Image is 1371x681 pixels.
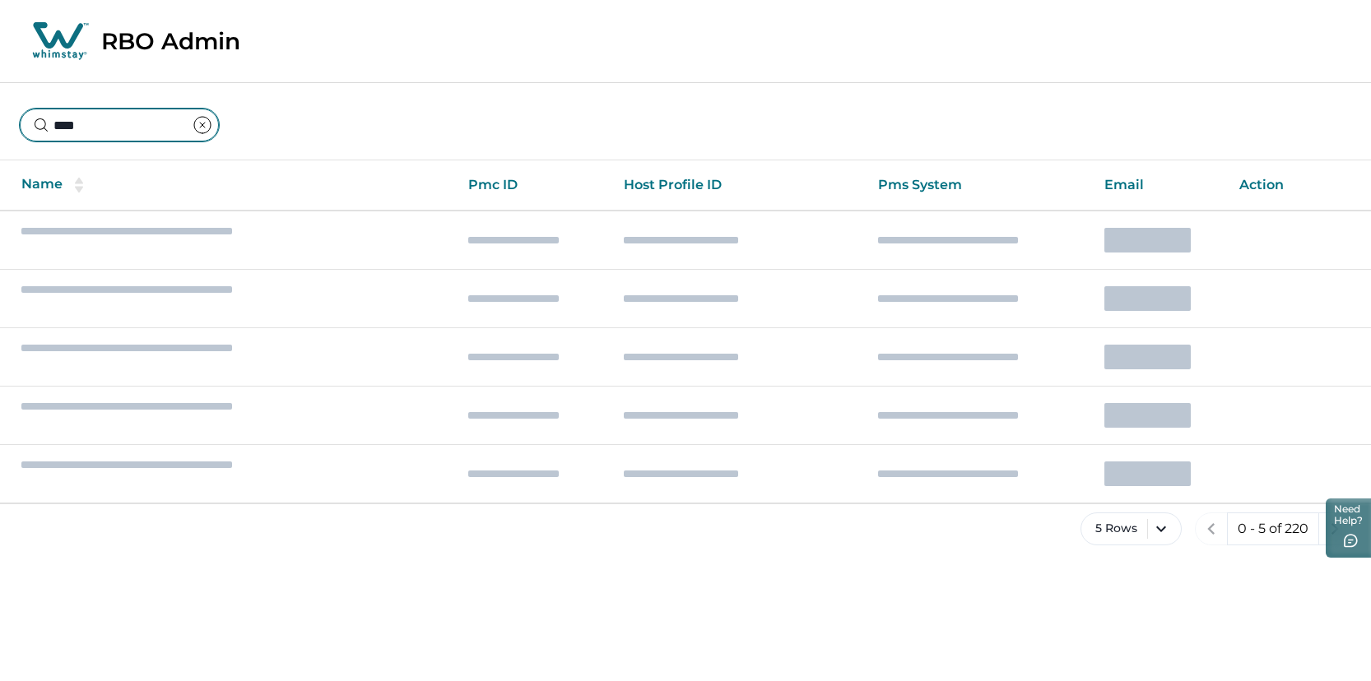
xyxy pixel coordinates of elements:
[865,160,1091,211] th: Pms System
[455,160,611,211] th: Pmc ID
[1091,160,1226,211] th: Email
[63,177,95,193] button: sorting
[611,160,865,211] th: Host Profile ID
[1195,512,1228,545] button: previous page
[1238,521,1308,537] p: 0 - 5 of 220
[186,109,219,141] button: clear input
[1318,512,1351,545] button: next page
[1081,512,1182,545] button: 5 Rows
[101,27,240,55] p: RBO Admin
[1226,160,1371,211] th: Action
[1227,512,1319,545] button: 0 - 5 of 220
